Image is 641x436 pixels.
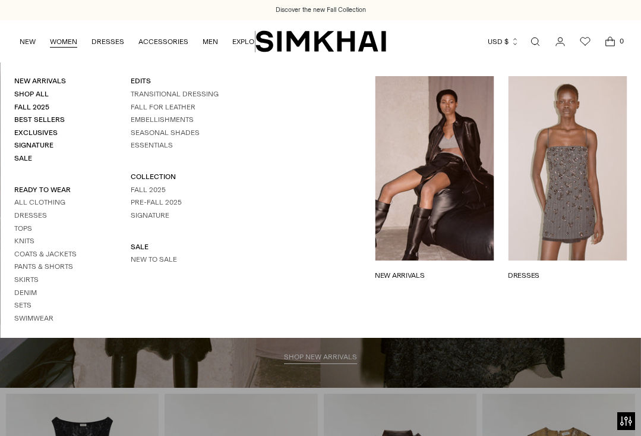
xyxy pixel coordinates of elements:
[523,30,547,54] a: Open search modal
[203,29,218,55] a: MEN
[598,30,622,54] a: Open cart modal
[548,30,572,54] a: Go to the account page
[91,29,124,55] a: DRESSES
[573,30,597,54] a: Wishlist
[488,29,519,55] button: USD $
[50,29,77,55] a: WOMEN
[20,29,36,55] a: NEW
[616,36,627,46] span: 0
[138,29,188,55] a: ACCESSORIES
[276,5,366,15] a: Discover the new Fall Collection
[255,30,386,53] a: SIMKHAI
[232,29,263,55] a: EXPLORE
